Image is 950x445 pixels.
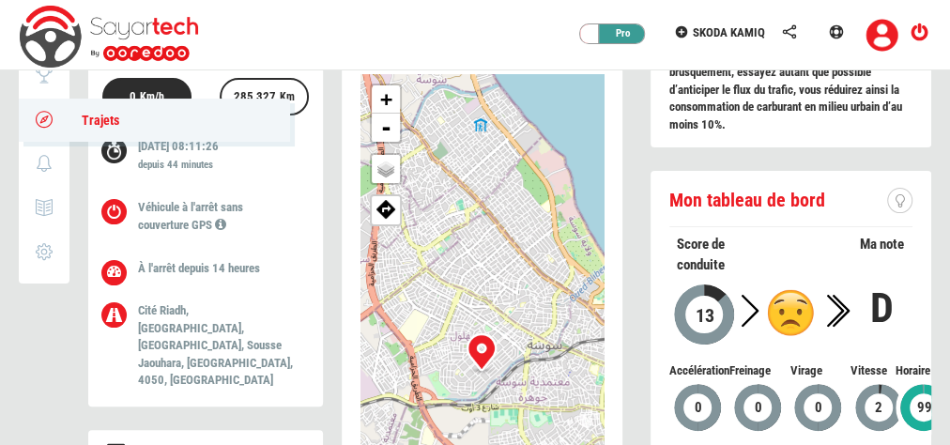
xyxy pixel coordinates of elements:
span: 2 [874,397,883,419]
label: depuis 44 minutes [138,158,213,173]
span: Horaire [896,362,912,380]
span: 99 [916,397,933,419]
span: Vitesse [850,362,867,380]
img: directions.png [376,198,396,219]
img: d.png [767,289,814,336]
a: Layers [372,155,400,183]
label: Km [280,89,295,105]
span: Ma note [859,236,903,253]
span: depuis 14 heures [178,261,260,275]
a: Zoom out [372,114,400,142]
div: Pro [590,24,646,43]
b: D [869,284,893,332]
div: 285 327 [225,80,303,117]
span: À l'arrêt [138,261,176,275]
span: 13 [695,304,715,327]
p: Véhicule à l'arrêt sans couverture GPS [138,199,295,234]
span: Afficher ma position sur google map [372,196,400,219]
span: Freinage [729,362,761,380]
label: Km/h [140,89,164,105]
div: 0 [121,80,173,117]
span: Accélération [669,362,701,380]
p: [DATE] 08:11:26 [138,138,295,176]
span: 0 [754,397,763,419]
b: Evitez [PERSON_NAME] ou d’accélérer brusquement, essayez autant que possible d’anticiper le flux ... [669,48,902,131]
p: Cité Riadh, [GEOGRAPHIC_DATA], [GEOGRAPHIC_DATA], Sousse Jaouhara, [GEOGRAPHIC_DATA], 4050, [GEOG... [138,302,295,390]
a: Zoom in [372,85,400,114]
span: Mon tableau de bord [669,189,825,211]
span: 0 [814,397,823,419]
span: Score de conduite [677,236,725,272]
span: SKODA KAMIQ [693,25,765,39]
span: Trajets [63,113,119,128]
span: 0 [694,397,703,419]
a: Trajets [19,99,290,142]
span: Virage [789,362,821,380]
